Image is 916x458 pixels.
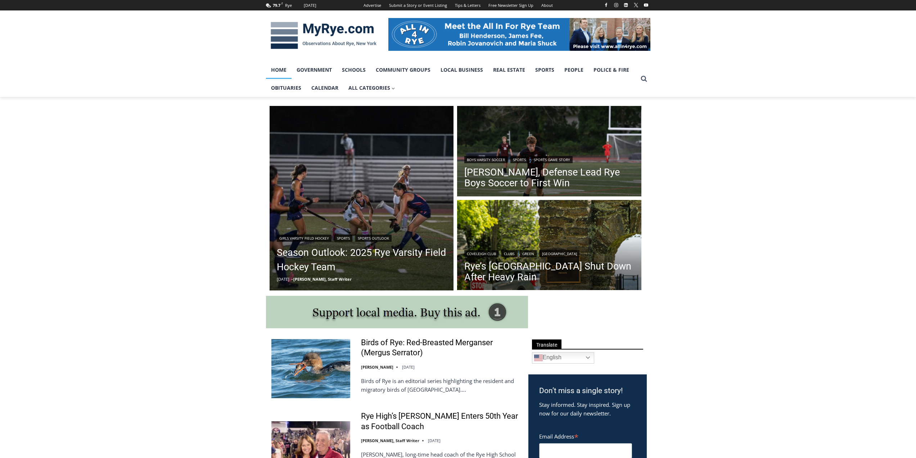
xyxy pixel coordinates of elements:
[457,200,641,292] a: Read More Rye’s Coveleigh Beach Shut Down After Heavy Rain
[293,276,352,282] a: [PERSON_NAME], Staff Writer
[291,276,293,282] span: –
[277,245,447,274] a: Season Outlook: 2025 Rye Varsity Field Hockey Team
[266,61,292,79] a: Home
[361,364,393,370] a: [PERSON_NAME]
[532,352,594,364] a: English
[602,1,610,9] a: Facebook
[266,296,528,328] img: support local media, buy this ad
[622,1,630,9] a: Linkedin
[371,61,436,79] a: Community Groups
[464,250,498,257] a: Coveleigh Club
[277,233,447,242] div: | |
[266,79,306,97] a: Obituaries
[501,250,517,257] a: Clubs
[361,377,519,394] p: Birds of Rye is an editorial series highlighting the resident and migratory birds of [GEOGRAPHIC_...
[270,106,454,290] img: (PHOTO: Rye Varsity Field Hockey Head Coach Kelly Vegliante has named senior captain Kate Morreal...
[292,61,337,79] a: Government
[304,2,316,9] div: [DATE]
[531,156,573,163] a: Sports Game Story
[337,61,371,79] a: Schools
[539,429,632,442] label: Email Address
[266,17,381,54] img: MyRye.com
[540,250,579,257] a: [GEOGRAPHIC_DATA]
[306,79,343,97] a: Calendar
[457,200,641,292] img: (PHOTO: Coveleigh Club, at 459 Stuyvesant Avenue in Rye. Credit: Justin Gray.)
[428,438,441,443] time: [DATE]
[510,156,528,163] a: Sports
[488,61,530,79] a: Real Estate
[271,339,350,398] img: Birds of Rye: Red-Breasted Merganser (Mergus Serrator)
[532,339,561,349] span: Translate
[464,156,507,163] a: Boys Varsity Soccer
[464,167,634,188] a: [PERSON_NAME], Defense Lead Rye Boys Soccer to First Win
[530,61,559,79] a: Sports
[539,385,636,397] h3: Don’t miss a single story!
[632,1,640,9] a: X
[348,84,395,92] span: All Categories
[539,400,636,418] p: Stay informed. Stay inspired. Sign up now for our daily newsletter.
[612,1,621,9] a: Instagram
[285,2,292,9] div: Rye
[637,72,650,85] button: View Search Form
[464,261,634,283] a: Rye’s [GEOGRAPHIC_DATA] Shut Down After Heavy Rain
[334,235,352,242] a: Sports
[464,155,634,163] div: | |
[402,364,415,370] time: [DATE]
[388,18,650,50] img: All in for Rye
[588,61,634,79] a: Police & Fire
[520,250,537,257] a: Green
[457,106,641,198] a: Read More Cox, Defense Lead Rye Boys Soccer to First Win
[642,1,650,9] a: YouTube
[361,411,519,432] a: Rye High’s [PERSON_NAME] Enters 50th Year as Football Coach
[534,353,543,362] img: en
[277,235,331,242] a: Girls Varsity Field Hockey
[457,106,641,198] img: (PHOTO: Rye Boys Soccer's Lex Cox (#23) dribbling againt Tappan Zee on Thursday, September 4. Cre...
[361,438,419,443] a: [PERSON_NAME], Staff Writer
[343,79,400,97] a: All Categories
[277,276,289,282] time: [DATE]
[355,235,392,242] a: Sports Outlook
[361,338,519,358] a: Birds of Rye: Red-Breasted Merganser (Mergus Serrator)
[559,61,588,79] a: People
[266,61,637,97] nav: Primary Navigation
[270,106,454,290] a: Read More Season Outlook: 2025 Rye Varsity Field Hockey Team
[281,1,283,5] span: F
[464,249,634,257] div: | | |
[273,3,280,8] span: 79.7
[436,61,488,79] a: Local Business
